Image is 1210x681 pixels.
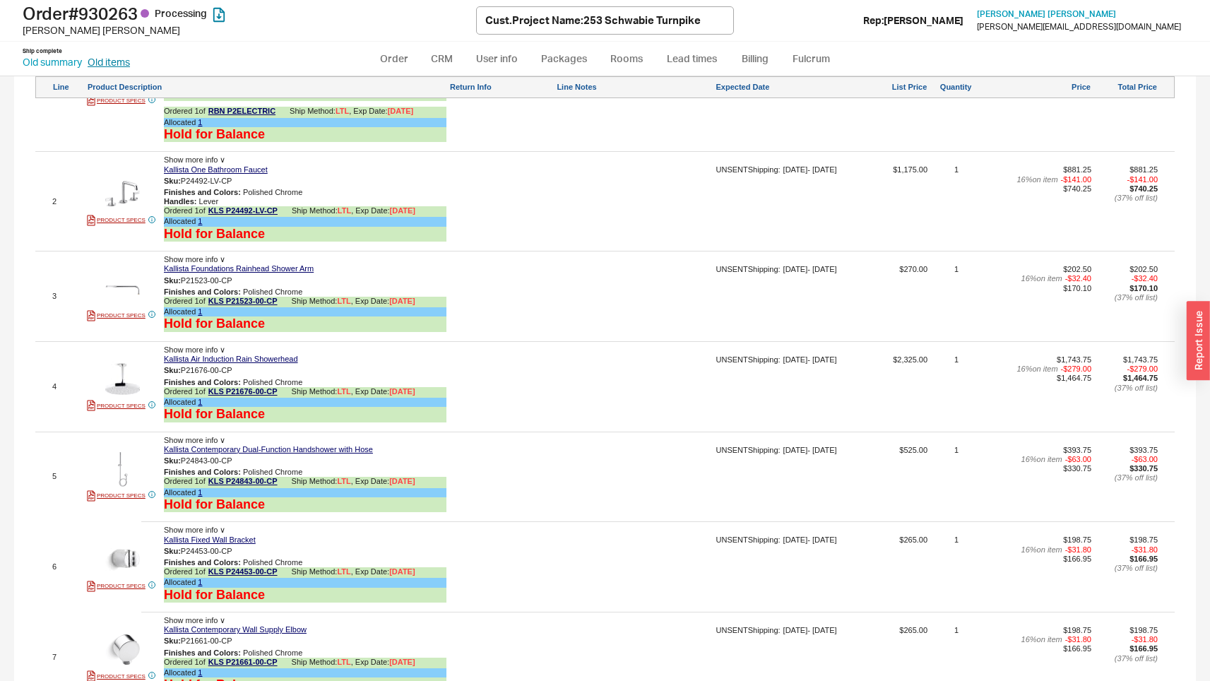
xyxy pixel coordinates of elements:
[1063,644,1091,653] span: $166.95
[849,165,927,247] span: $1,175.00
[164,546,181,555] span: Sku:
[1057,355,1091,364] span: $1,743.75
[105,632,140,667] img: ccc20718_rgb_wfu7pf
[977,8,1116,19] span: [PERSON_NAME] [PERSON_NAME]
[208,387,278,398] a: KLS P21676-00-CP
[1132,274,1158,283] span: - $32.40
[450,83,554,92] div: Return Info
[52,292,84,301] div: 3
[164,288,446,297] div: Polished Chrome
[388,107,413,115] span: [DATE]
[164,668,446,677] div: Allocated
[1065,635,1091,644] span: - $31.80
[1063,265,1091,273] span: $202.50
[954,355,959,428] div: 1
[337,658,350,666] b: LTL
[337,297,350,305] b: LTL
[954,535,959,608] div: 1
[1094,654,1158,663] div: ( 37 % off list)
[1061,365,1091,374] span: - $279.00
[716,265,781,274] div: UNSENT Shipping:
[208,658,278,668] a: KLS P21661-00-CP
[977,22,1181,32] div: [PERSON_NAME][EMAIL_ADDRESS][DOMAIN_NAME]
[198,217,202,225] a: 1
[1123,374,1158,382] span: $1,464.75
[164,366,181,374] span: Sku:
[164,127,265,143] div: Hold for Balance
[164,456,181,465] span: Sku:
[389,567,415,576] span: [DATE]
[164,345,225,354] span: Show more info ∨
[87,490,146,502] a: PRODUCT SPECS
[164,658,446,668] div: Ordered 1 of Ship Method:
[164,436,225,444] span: Show more info ∨
[716,355,781,365] div: UNSENT Shipping:
[23,55,82,69] a: Old summary
[1123,355,1158,364] span: $1,743.75
[1129,184,1158,193] span: $740.25
[164,468,241,476] span: Finishes and Colors :
[52,197,84,206] div: 2
[1063,535,1091,544] span: $198.75
[88,55,130,69] a: Old items
[164,558,241,567] span: Finishes and Colors :
[849,446,927,519] span: $525.00
[164,636,181,645] span: Sku:
[164,288,241,296] span: Finishes and Colors :
[1129,555,1158,563] span: $166.95
[390,206,415,215] span: [DATE]
[849,83,927,92] div: List Price
[164,578,446,587] div: Allocated
[1063,555,1091,563] span: $166.95
[783,46,841,71] a: Fulcrum
[389,658,415,666] span: [DATE]
[208,107,275,117] a: RBN P2ELECTRIC
[52,653,84,662] div: 7
[1094,564,1158,573] div: ( 37 % off list)
[1127,365,1158,374] span: - $279.00
[716,446,781,455] div: UNSENT Shipping:
[164,468,446,477] div: Polished Chrome
[1063,464,1091,473] span: $330.75
[164,155,225,164] span: Show more info ∨
[164,197,196,206] span: Handles :
[164,588,265,603] div: Hold for Balance
[1021,455,1062,464] span: 16 % on item
[1063,184,1091,193] span: $740.25
[600,46,653,71] a: Rooms
[164,477,446,487] div: Ordered 1 of Ship Method:
[208,567,278,578] a: KLS P24453-00-CP
[730,46,780,71] a: Billing
[105,272,140,307] img: aab48486_rgb_fhibks
[164,526,225,534] span: Show more info ∨
[783,446,837,455] div: [DATE] - [DATE]
[783,355,837,365] div: [DATE] - [DATE]
[1021,635,1062,644] span: 16 % on item
[87,400,146,411] a: PRODUCT SPECS
[181,456,232,465] span: P24843-00-CP
[531,46,598,71] a: Packages
[389,387,415,396] span: [DATE]
[351,387,415,398] div: , Exp Date:
[164,398,446,407] div: Allocated
[849,535,927,608] span: $265.00
[198,668,202,677] a: 1
[181,366,232,374] span: P21676-00-CP
[164,227,265,242] div: Hold for Balance
[181,276,232,284] span: P21523-00-CP
[164,297,446,307] div: Ordered 1 of Ship Method:
[1094,194,1158,203] div: ( 37 % off list)
[716,535,781,545] div: UNSENT Shipping:
[88,83,447,92] div: Product Description
[716,626,781,635] div: UNSENT Shipping:
[164,497,265,513] div: Hold for Balance
[337,567,350,576] b: LTL
[164,217,446,226] div: Allocated
[1016,175,1057,184] span: 16 % on item
[164,255,225,263] span: Show more info ∨
[1094,293,1158,302] div: ( 37 % off list)
[164,316,265,332] div: Hold for Balance
[783,626,837,635] div: [DATE] - [DATE]
[164,387,446,398] div: Ordered 1 of Ship Method:
[337,477,350,485] b: LTL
